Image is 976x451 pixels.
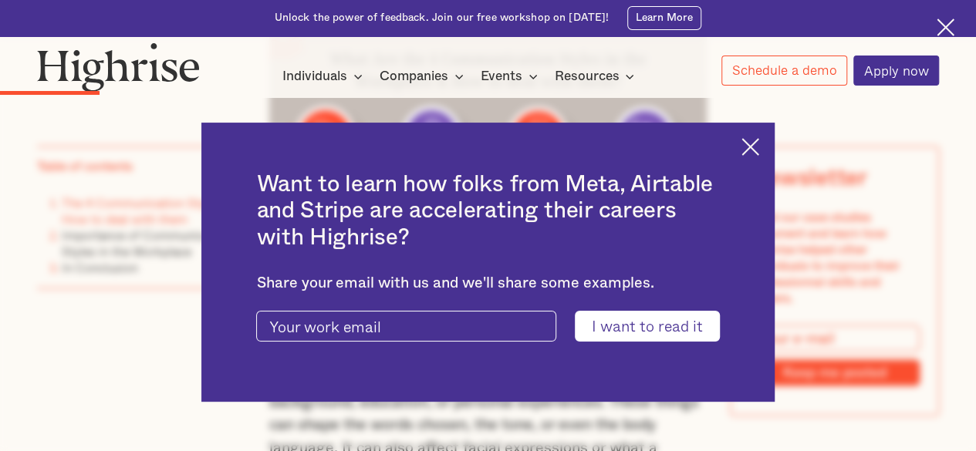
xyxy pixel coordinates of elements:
div: Companies [380,67,468,86]
div: Share your email with us and we'll share some examples. [256,274,719,292]
h2: Want to learn how folks from Meta, Airtable and Stripe are accelerating their careers with Highrise? [256,171,719,251]
div: Resources [554,67,619,86]
input: I want to read it [575,311,719,341]
input: Your work email [256,311,556,341]
div: Individuals [282,67,347,86]
a: Learn More [627,6,702,30]
img: Cross icon [741,138,759,156]
form: current-ascender-blog-article-modal-form [256,311,719,341]
div: Individuals [282,67,367,86]
div: Unlock the power of feedback. Join our free workshop on [DATE]! [275,11,610,25]
div: Companies [380,67,448,86]
a: Apply now [853,56,939,86]
a: Schedule a demo [721,56,847,86]
div: Events [481,67,522,86]
img: Highrise logo [37,42,200,92]
img: Cross icon [937,19,954,36]
div: Events [481,67,542,86]
div: Resources [554,67,639,86]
